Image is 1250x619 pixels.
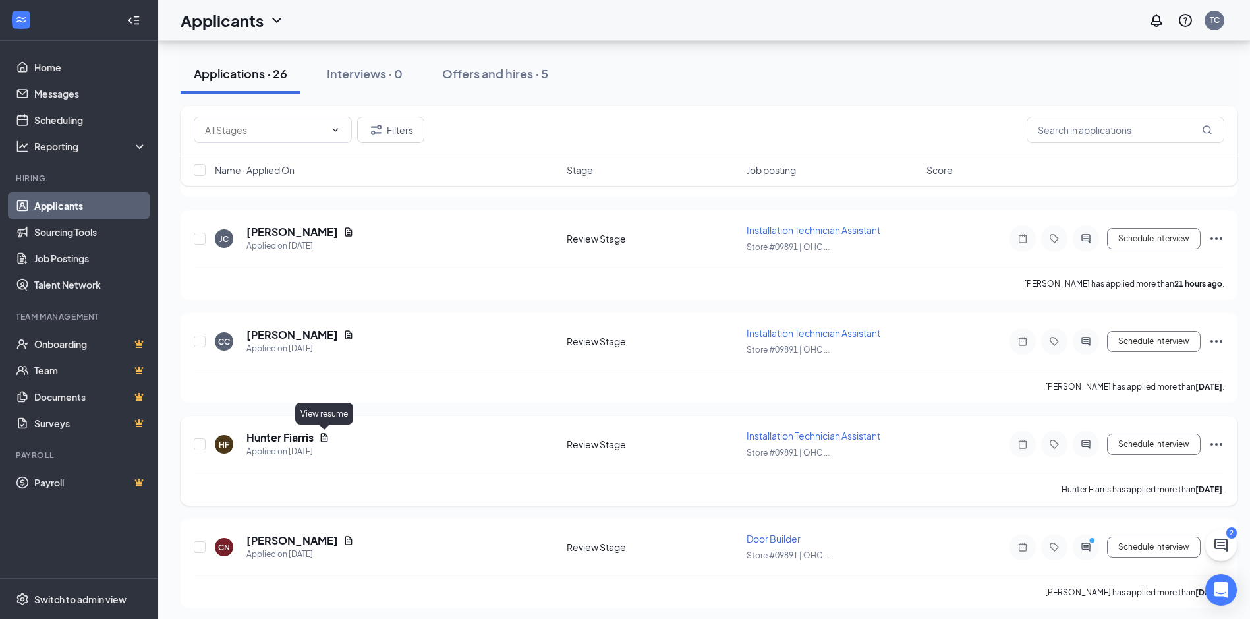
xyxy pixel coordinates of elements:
[34,469,147,496] a: PayrollCrown
[1027,117,1224,143] input: Search in applications
[16,311,144,322] div: Team Management
[1086,537,1102,547] svg: PrimaryDot
[1195,382,1222,392] b: [DATE]
[215,163,295,177] span: Name · Applied On
[1149,13,1164,28] svg: Notifications
[1226,527,1237,539] div: 2
[1024,278,1224,289] p: [PERSON_NAME] has applied more than .
[246,533,338,548] h5: [PERSON_NAME]
[357,117,424,143] button: Filter Filters
[1015,336,1031,347] svg: Note
[747,550,830,560] span: Store #09891 | OHC ...
[34,357,147,384] a: TeamCrown
[16,173,144,184] div: Hiring
[218,336,230,347] div: CC
[1210,15,1220,26] div: TC
[1205,529,1237,561] button: ChatActive
[442,65,548,82] div: Offers and hires · 5
[246,328,338,342] h5: [PERSON_NAME]
[319,432,329,443] svg: Document
[34,219,147,245] a: Sourcing Tools
[1046,439,1062,450] svg: Tag
[205,123,325,137] input: All Stages
[34,107,147,133] a: Scheduling
[1045,381,1224,392] p: [PERSON_NAME] has applied more than .
[1202,125,1212,135] svg: MagnifyingGlass
[567,335,739,348] div: Review Stage
[1046,233,1062,244] svg: Tag
[1107,537,1201,558] button: Schedule Interview
[246,445,329,458] div: Applied on [DATE]
[330,125,341,135] svg: ChevronDown
[1046,336,1062,347] svg: Tag
[1107,434,1201,455] button: Schedule Interview
[246,548,354,561] div: Applied on [DATE]
[1195,587,1222,597] b: [DATE]
[343,330,354,340] svg: Document
[368,122,384,138] svg: Filter
[1046,542,1062,552] svg: Tag
[1015,233,1031,244] svg: Note
[34,272,147,298] a: Talent Network
[1208,231,1224,247] svg: Ellipses
[747,345,830,355] span: Store #09891 | OHC ...
[567,232,739,245] div: Review Stage
[16,593,29,606] svg: Settings
[1078,542,1094,552] svg: ActiveChat
[1015,439,1031,450] svg: Note
[747,448,830,457] span: Store #09891 | OHC ...
[1078,336,1094,347] svg: ActiveChat
[747,327,880,339] span: Installation Technician Assistant
[34,593,127,606] div: Switch to admin view
[181,9,264,32] h1: Applicants
[1205,574,1237,606] div: Open Intercom Messenger
[34,54,147,80] a: Home
[295,403,353,425] div: View resume
[16,140,29,153] svg: Analysis
[34,80,147,107] a: Messages
[34,410,147,436] a: SurveysCrown
[1078,439,1094,450] svg: ActiveChat
[1078,233,1094,244] svg: ActiveChat
[34,140,148,153] div: Reporting
[246,342,354,355] div: Applied on [DATE]
[1208,334,1224,349] svg: Ellipses
[1015,542,1031,552] svg: Note
[246,239,354,252] div: Applied on [DATE]
[1107,331,1201,352] button: Schedule Interview
[1213,537,1229,553] svg: ChatActive
[194,65,287,82] div: Applications · 26
[127,14,140,27] svg: Collapse
[34,192,147,219] a: Applicants
[567,438,739,451] div: Review Stage
[567,163,593,177] span: Stage
[747,224,880,236] span: Installation Technician Assistant
[246,225,338,239] h5: [PERSON_NAME]
[926,163,953,177] span: Score
[1062,484,1224,495] p: Hunter Fiarris has applied more than .
[219,233,229,245] div: JC
[747,533,801,545] span: Door Builder
[16,450,144,461] div: Payroll
[1195,485,1222,494] b: [DATE]
[219,439,229,450] div: HF
[246,430,314,445] h5: Hunter Fiarris
[1178,13,1193,28] svg: QuestionInfo
[747,430,880,442] span: Installation Technician Assistant
[1045,587,1224,598] p: [PERSON_NAME] has applied more than .
[747,163,796,177] span: Job posting
[567,541,739,554] div: Review Stage
[343,227,354,237] svg: Document
[34,331,147,357] a: OnboardingCrown
[1174,279,1222,289] b: 21 hours ago
[14,13,28,26] svg: WorkstreamLogo
[343,535,354,546] svg: Document
[269,13,285,28] svg: ChevronDown
[218,542,230,553] div: CN
[34,245,147,272] a: Job Postings
[327,65,403,82] div: Interviews · 0
[1107,228,1201,249] button: Schedule Interview
[34,384,147,410] a: DocumentsCrown
[1208,436,1224,452] svg: Ellipses
[747,242,830,252] span: Store #09891 | OHC ...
